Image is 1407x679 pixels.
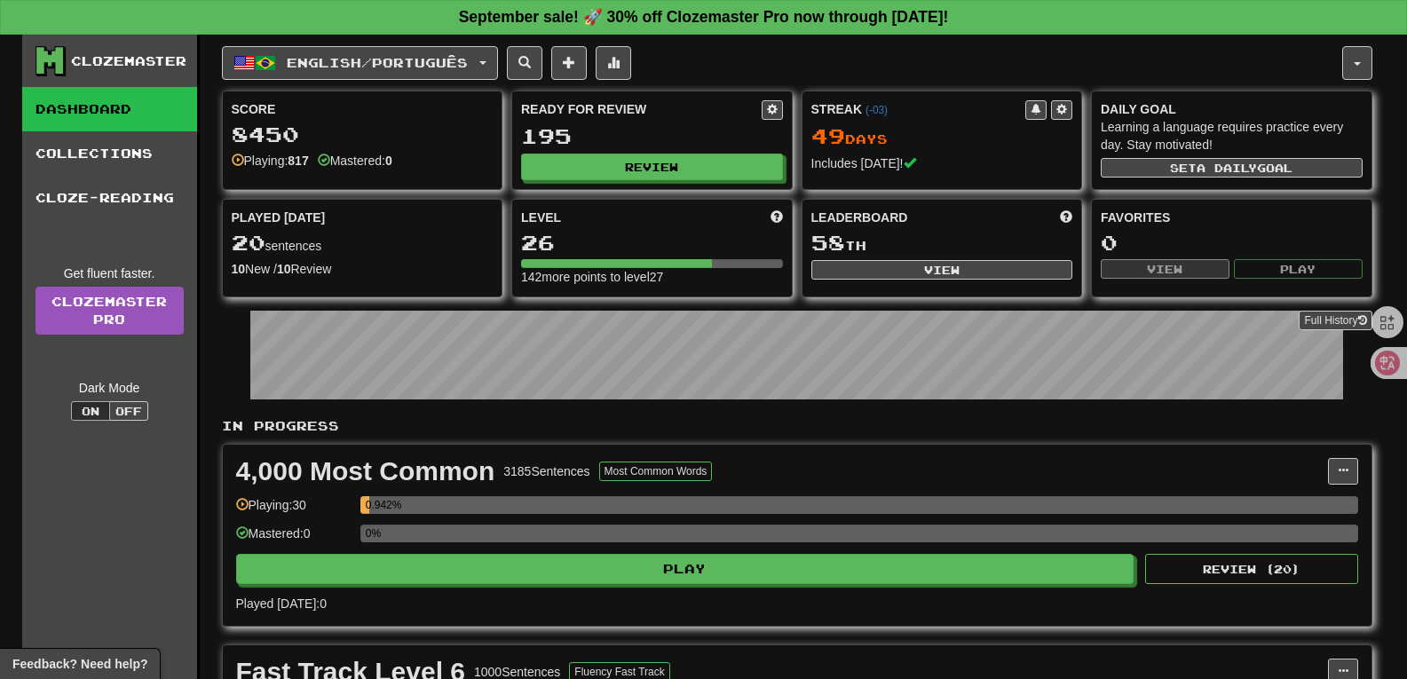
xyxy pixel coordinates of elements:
[288,154,308,168] strong: 817
[503,462,589,480] div: 3185 Sentences
[236,554,1134,584] button: Play
[599,462,713,481] button: Most Common Words
[507,46,542,80] button: Search sentences
[1060,209,1072,226] span: This week in points, UTC
[1299,311,1371,330] button: Full History
[521,209,561,226] span: Level
[771,209,783,226] span: Score more points to level up
[866,104,888,116] a: (-03)
[318,152,392,170] div: Mastered:
[811,232,1073,255] div: th
[1101,209,1363,226] div: Favorites
[222,46,498,80] button: English/Português
[277,262,291,276] strong: 10
[236,525,352,554] div: Mastered: 0
[1197,162,1257,174] span: a daily
[811,154,1073,172] div: Includes [DATE]!
[22,131,197,176] a: Collections
[222,417,1372,435] p: In Progress
[459,8,949,26] strong: September sale! 🚀 30% off Clozemaster Pro now through [DATE]!
[811,260,1073,280] button: View
[811,100,1026,118] div: Streak
[71,401,110,421] button: On
[22,87,197,131] a: Dashboard
[236,458,495,485] div: 4,000 Most Common
[521,232,783,254] div: 26
[551,46,587,80] button: Add sentence to collection
[232,100,494,118] div: Score
[232,123,494,146] div: 8450
[521,268,783,286] div: 142 more points to level 27
[1101,259,1229,279] button: View
[1101,118,1363,154] div: Learning a language requires practice every day. Stay motivated!
[232,232,494,255] div: sentences
[521,100,762,118] div: Ready for Review
[521,154,783,180] button: Review
[1145,554,1358,584] button: Review (20)
[596,46,631,80] button: More stats
[22,176,197,220] a: Cloze-Reading
[1101,232,1363,254] div: 0
[12,655,147,673] span: Open feedback widget
[811,209,908,226] span: Leaderboard
[811,230,845,255] span: 58
[36,264,184,282] div: Get fluent faster.
[232,152,309,170] div: Playing:
[521,125,783,147] div: 195
[109,401,148,421] button: Off
[1101,158,1363,178] button: Seta dailygoal
[811,125,1073,148] div: Day s
[366,496,369,514] div: 0.942%
[236,496,352,525] div: Playing: 30
[232,262,246,276] strong: 10
[36,379,184,397] div: Dark Mode
[1101,100,1363,118] div: Daily Goal
[36,287,184,335] a: ClozemasterPro
[71,52,186,70] div: Clozemaster
[287,55,468,70] span: English / Português
[811,123,845,148] span: 49
[1234,259,1363,279] button: Play
[232,209,326,226] span: Played [DATE]
[232,230,265,255] span: 20
[232,260,494,278] div: New / Review
[236,596,327,611] span: Played [DATE]: 0
[385,154,392,168] strong: 0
